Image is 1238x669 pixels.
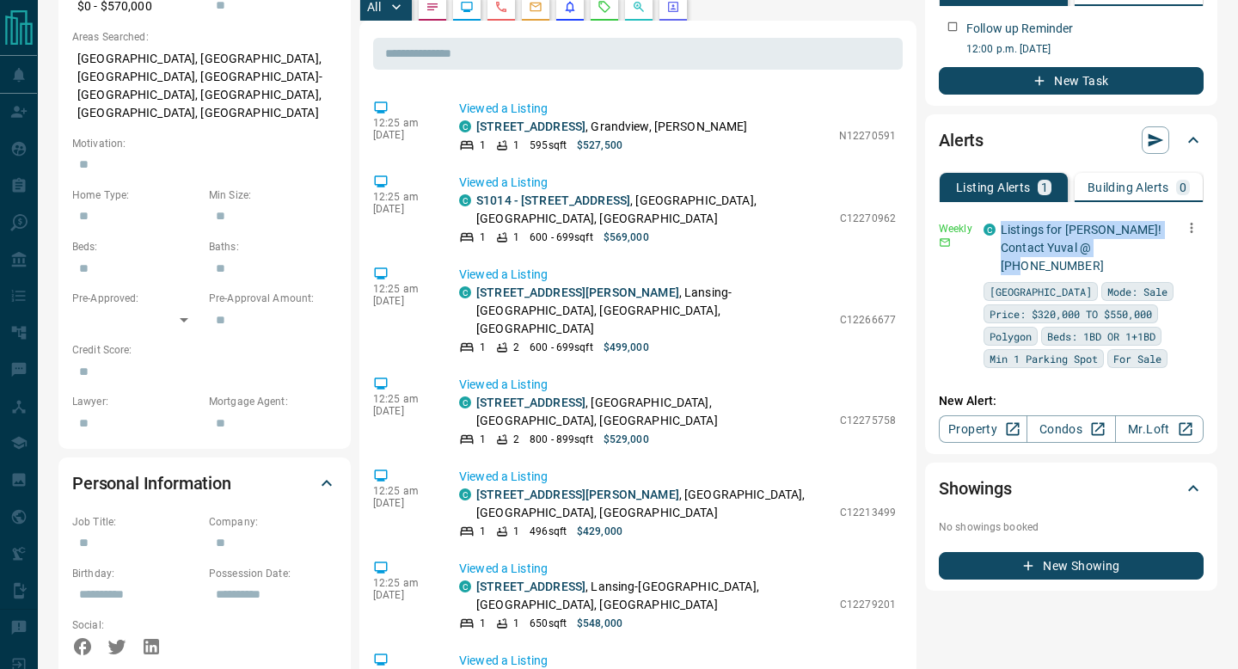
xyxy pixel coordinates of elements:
a: S1014 - [STREET_ADDRESS] [476,193,630,207]
p: Viewed a Listing [459,468,896,486]
p: 12:25 am [373,577,433,589]
div: condos.ca [459,120,471,132]
span: Polygon [990,328,1032,345]
p: Pre-Approval Amount: [209,291,337,306]
p: Job Title: [72,514,200,530]
p: $527,500 [577,138,622,153]
p: Listing Alerts [956,181,1031,193]
p: 12:25 am [373,393,433,405]
p: Birthday: [72,566,200,581]
p: Beds: [72,239,200,255]
p: 1 [480,138,486,153]
p: Min Size: [209,187,337,203]
p: [DATE] [373,295,433,307]
p: , [GEOGRAPHIC_DATA], [GEOGRAPHIC_DATA], [GEOGRAPHIC_DATA] [476,192,831,228]
p: $499,000 [604,340,649,355]
a: [STREET_ADDRESS] [476,580,585,593]
p: 600 - 699 sqft [530,230,592,245]
p: Viewed a Listing [459,560,896,578]
p: 12:25 am [373,485,433,497]
p: Mortgage Agent: [209,394,337,409]
a: Condos [1027,415,1115,443]
p: Home Type: [72,187,200,203]
span: [GEOGRAPHIC_DATA] [990,283,1092,300]
div: condos.ca [459,194,471,206]
div: Personal Information [72,463,337,504]
h2: Personal Information [72,470,231,497]
p: Pre-Approved: [72,291,200,306]
p: C12270962 [840,211,896,226]
a: Listings for [PERSON_NAME]! Contact Yuval @ [PHONE_NUMBER] [1001,223,1162,273]
p: $569,000 [604,230,649,245]
p: Company: [209,514,337,530]
span: For Sale [1113,350,1161,367]
p: 595 sqft [530,138,567,153]
p: 1 [513,616,519,631]
a: Mr.Loft [1115,415,1204,443]
span: Beds: 1BD OR 1+1BD [1047,328,1155,345]
span: Price: $320,000 TO $550,000 [990,305,1152,322]
button: New Showing [939,552,1204,580]
p: 12:25 am [373,283,433,295]
p: New Alert: [939,392,1204,410]
p: Viewed a Listing [459,376,896,394]
p: C12213499 [840,505,896,520]
p: 1 [513,230,519,245]
p: $529,000 [604,432,649,447]
p: Credit Score: [72,342,337,358]
p: , [GEOGRAPHIC_DATA], [GEOGRAPHIC_DATA], [GEOGRAPHIC_DATA] [476,486,831,522]
p: [DATE] [373,497,433,509]
div: condos.ca [459,488,471,500]
p: Lawyer: [72,394,200,409]
p: Building Alerts [1088,181,1169,193]
p: , Lansing-[GEOGRAPHIC_DATA], [GEOGRAPHIC_DATA], [GEOGRAPHIC_DATA] [476,284,831,338]
div: condos.ca [984,224,996,236]
p: [DATE] [373,203,433,215]
p: Follow up Reminder [966,20,1073,38]
a: [STREET_ADDRESS] [476,120,585,133]
p: 1 [480,432,486,447]
p: , [GEOGRAPHIC_DATA], [GEOGRAPHIC_DATA], [GEOGRAPHIC_DATA] [476,394,831,430]
p: Viewed a Listing [459,100,896,118]
p: 12:25 am [373,117,433,129]
p: $548,000 [577,616,622,631]
p: C12275758 [840,413,896,428]
p: Social: [72,617,200,633]
a: [STREET_ADDRESS][PERSON_NAME] [476,285,679,299]
a: [STREET_ADDRESS][PERSON_NAME] [476,488,679,501]
p: 1 [513,524,519,539]
p: 1 [513,138,519,153]
p: C12279201 [840,597,896,612]
p: Viewed a Listing [459,266,896,284]
a: Property [939,415,1027,443]
svg: Email [939,236,951,249]
p: 2 [513,340,519,355]
p: [DATE] [373,129,433,141]
p: 1 [480,230,486,245]
div: Showings [939,468,1204,509]
div: condos.ca [459,286,471,298]
p: Areas Searched: [72,29,337,45]
p: 800 - 899 sqft [530,432,592,447]
p: 12:00 p.m. [DATE] [966,41,1204,57]
p: Motivation: [72,136,337,151]
p: 650 sqft [530,616,567,631]
p: [DATE] [373,405,433,417]
p: [GEOGRAPHIC_DATA], [GEOGRAPHIC_DATA], [GEOGRAPHIC_DATA], [GEOGRAPHIC_DATA]-[GEOGRAPHIC_DATA], [GE... [72,45,337,127]
p: 12:25 am [373,191,433,203]
p: 600 - 699 sqft [530,340,592,355]
p: 1 [480,340,486,355]
h2: Alerts [939,126,984,154]
p: 496 sqft [530,524,567,539]
p: 0 [1180,181,1186,193]
p: Baths: [209,239,337,255]
h2: Showings [939,475,1012,502]
p: 1 [1041,181,1048,193]
p: 2 [513,432,519,447]
a: [STREET_ADDRESS] [476,396,585,409]
div: condos.ca [459,396,471,408]
div: condos.ca [459,580,471,592]
p: No showings booked [939,519,1204,535]
span: Mode: Sale [1107,283,1168,300]
p: Possession Date: [209,566,337,581]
